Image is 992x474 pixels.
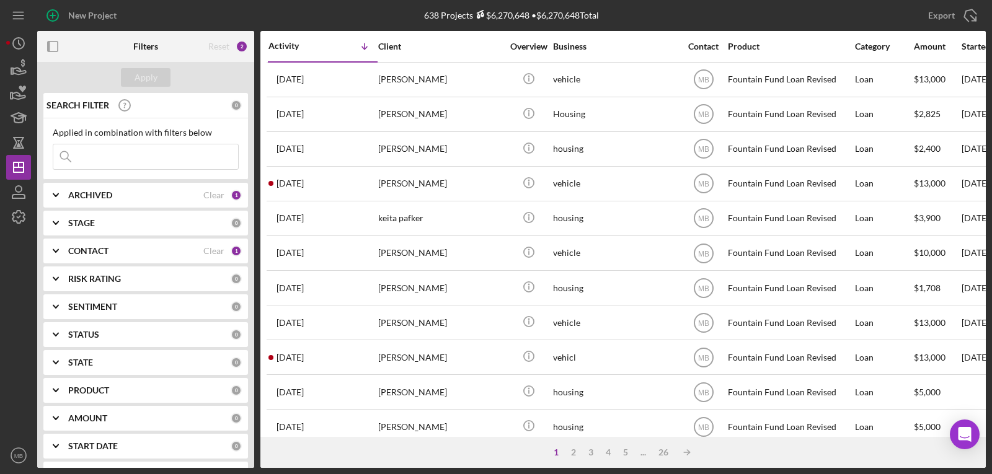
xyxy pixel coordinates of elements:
div: 0 [231,385,242,396]
div: housing [553,271,677,304]
div: Fountain Fund Loan Revised [728,167,852,200]
time: 2025-09-09 14:27 [277,178,304,188]
div: Apply [135,68,157,87]
text: MB [698,214,709,223]
div: housing [553,375,677,408]
div: 4 [600,447,617,457]
span: $1,708 [914,283,941,293]
div: Client [378,42,502,51]
text: MB [698,110,709,119]
div: Loan [855,410,913,443]
time: 2025-09-08 19:14 [277,248,304,258]
div: vehicle [553,306,677,339]
button: MB [6,443,31,468]
div: 2 [236,40,248,53]
b: STATE [68,358,93,367]
div: Overview [505,42,552,51]
div: Export [928,3,955,28]
div: Clear [203,246,224,256]
div: Loan [855,63,913,96]
span: $5,000 [914,421,941,432]
div: Fountain Fund Loan Revised [728,375,852,408]
div: Loan [855,202,913,235]
text: MB [14,452,23,459]
div: Loan [855,375,913,408]
time: 2025-09-09 10:15 [277,213,304,223]
div: Contact [680,42,727,51]
text: MB [698,76,709,84]
div: Fountain Fund Loan Revised [728,98,852,131]
span: $2,825 [914,108,941,119]
div: 0 [231,273,242,284]
div: Amount [914,42,960,51]
div: keita pafker [378,202,502,235]
div: [PERSON_NAME] [378,237,502,270]
span: $2,400 [914,143,941,154]
div: Fountain Fund Loan Revised [728,63,852,96]
div: [PERSON_NAME] [378,306,502,339]
b: SEARCH FILTER [46,100,109,110]
div: Loan [855,167,913,200]
div: housing [553,202,677,235]
b: SENTIMENT [68,302,117,312]
time: 2025-09-02 15:08 [277,387,304,397]
div: Activity [268,41,323,51]
div: 1 [547,447,565,457]
b: AMOUNT [68,413,107,423]
time: 2025-09-03 15:55 [277,353,304,362]
div: housing [553,133,677,165]
div: vehicle [553,237,677,270]
div: [PERSON_NAME] [378,98,502,131]
b: CONTACT [68,246,108,256]
div: [PERSON_NAME] [378,341,502,374]
text: MB [698,388,709,397]
span: $13,000 [914,74,945,84]
div: 0 [231,100,242,111]
div: $6,270,648 [473,10,529,20]
div: Applied in combination with filters below [53,128,239,138]
div: 1 [231,190,242,201]
div: 5 [617,447,634,457]
time: 2025-09-08 17:28 [277,283,304,293]
div: Loan [855,271,913,304]
div: Fountain Fund Loan Revised [728,410,852,443]
div: Loan [855,133,913,165]
div: Fountain Fund Loan Revised [728,341,852,374]
b: Filters [133,42,158,51]
div: 3 [582,447,600,457]
text: MB [698,145,709,154]
div: Product [728,42,852,51]
time: 2025-09-04 15:02 [277,318,304,328]
time: 2025-09-09 17:00 [277,109,304,119]
div: [PERSON_NAME] [378,63,502,96]
div: ... [634,447,652,457]
div: Open Intercom Messenger [950,419,980,449]
button: New Project [37,3,129,28]
div: [PERSON_NAME] [378,133,502,165]
div: Loan [855,341,913,374]
div: 0 [231,413,242,424]
div: Housing [553,98,677,131]
div: [PERSON_NAME] [378,375,502,408]
div: Loan [855,306,913,339]
div: 638 Projects • $6,270,648 Total [424,10,599,20]
b: STAGE [68,218,95,228]
span: $10,000 [914,247,945,258]
span: $13,000 [914,352,945,362]
div: Fountain Fund Loan Revised [728,271,852,304]
b: PRODUCT [68,385,109,395]
div: 1 [231,245,242,257]
div: Reset [208,42,229,51]
div: vehicl [553,341,677,374]
div: 0 [231,329,242,340]
span: $3,900 [914,213,941,223]
div: Fountain Fund Loan Revised [728,133,852,165]
div: [PERSON_NAME] [378,167,502,200]
text: MB [698,353,709,362]
div: 0 [231,357,242,368]
span: $13,000 [914,317,945,328]
div: 2 [565,447,582,457]
div: New Project [68,3,117,28]
text: MB [698,318,709,327]
div: 26 [652,447,675,457]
